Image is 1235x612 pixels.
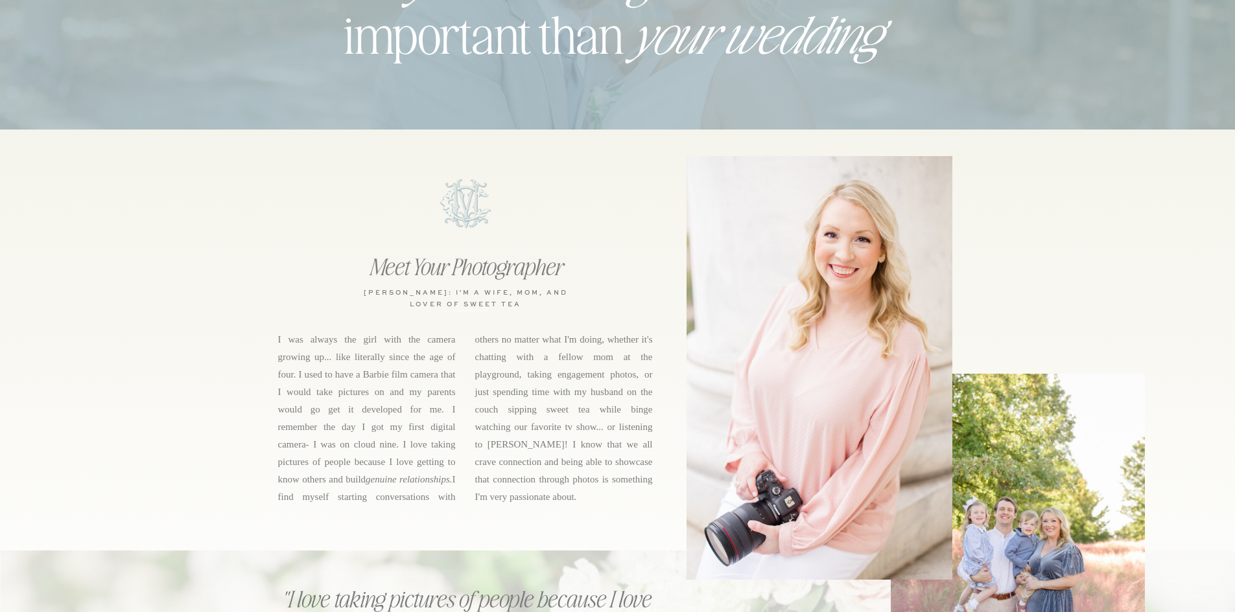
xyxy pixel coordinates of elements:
h2: Meet Your Photographer [349,253,582,278]
h3: [PERSON_NAME]: i'm a WIFE, MOM, and lover of sweet tea [360,287,571,306]
p: I was always the girl with the camera growing up... like literally since the age of four. I used ... [278,331,653,533]
i: genuine relationships. [366,474,452,484]
h2: important than [344,2,626,54]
